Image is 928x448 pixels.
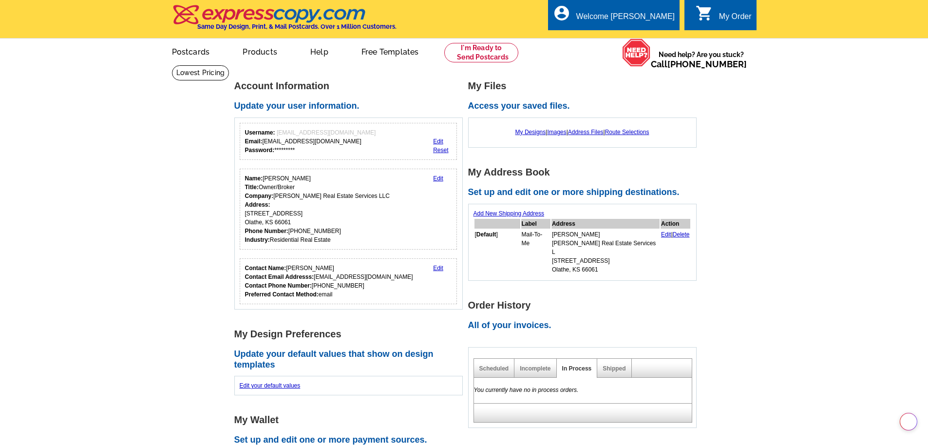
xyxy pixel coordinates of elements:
[551,230,660,274] td: [PERSON_NAME] [PERSON_NAME] Real Estate Services L [STREET_ADDRESS] Olathe, KS 66061
[245,201,270,208] strong: Address:
[473,210,544,217] a: Add New Shipping Address
[468,167,702,177] h1: My Address Book
[234,435,468,446] h2: Set up and edit one or more payment sources.
[433,265,443,272] a: Edit
[696,4,713,22] i: shopping_cart
[295,39,344,62] a: Help
[234,101,468,112] h2: Update your user information.
[651,50,752,69] span: Need help? Are you stuck?
[515,129,546,136] a: My Designs
[245,265,286,272] strong: Contact Name:
[245,175,263,182] strong: Name:
[547,129,566,136] a: Images
[234,81,468,91] h1: Account Information
[568,129,604,136] a: Address Files
[245,291,319,298] strong: Preferred Contact Method:
[651,59,747,69] span: Call
[468,101,702,112] h2: Access your saved files.
[476,231,496,238] b: Default
[156,39,226,62] a: Postcards
[520,365,550,372] a: Incomplete
[234,349,468,370] h2: Update your default values that show on design templates
[245,184,259,191] strong: Title:
[521,219,550,229] th: Label
[605,129,649,136] a: Route Selections
[562,365,592,372] a: In Process
[240,258,457,304] div: Who should we contact regarding order issues?
[433,147,448,154] a: Reset
[234,415,468,425] h1: My Wallet
[576,12,675,26] div: Welcome [PERSON_NAME]
[245,264,413,299] div: [PERSON_NAME] [EMAIL_ADDRESS][DOMAIN_NAME] [PHONE_NUMBER] email
[245,147,275,154] strong: Password:
[474,387,579,393] em: You currently have no in process orders.
[696,11,752,23] a: shopping_cart My Order
[661,219,690,229] th: Action
[468,320,702,331] h2: All of your invoices.
[227,39,293,62] a: Products
[661,231,671,238] a: Edit
[473,123,691,141] div: | | |
[245,282,312,289] strong: Contact Phone Number:
[719,12,752,26] div: My Order
[245,236,270,243] strong: Industry:
[521,230,550,274] td: Mail-To-Me
[468,187,702,198] h2: Set up and edit one or more shipping destinations.
[172,12,397,30] a: Same Day Design, Print, & Mail Postcards. Over 1 Million Customers.
[234,329,468,339] h1: My Design Preferences
[245,138,263,145] strong: Email:
[245,193,274,199] strong: Company:
[197,23,397,30] h4: Same Day Design, Print, & Mail Postcards. Over 1 Million Customers.
[551,219,660,229] th: Address
[553,4,570,22] i: account_circle
[468,81,702,91] h1: My Files
[346,39,435,62] a: Free Templates
[240,169,457,250] div: Your personal details.
[667,59,747,69] a: [PHONE_NUMBER]
[433,138,443,145] a: Edit
[245,174,390,244] div: [PERSON_NAME] Owner/Broker [PERSON_NAME] Real Estate Services LLC [STREET_ADDRESS] Olathe, KS 660...
[603,365,625,372] a: Shipped
[479,365,509,372] a: Scheduled
[468,300,702,311] h1: Order History
[245,129,275,136] strong: Username:
[245,273,314,280] strong: Contact Email Addresss:
[433,175,443,182] a: Edit
[245,228,288,234] strong: Phone Number:
[673,231,690,238] a: Delete
[661,230,690,274] td: |
[240,382,301,389] a: Edit your default values
[240,123,457,160] div: Your login information.
[474,230,520,274] td: [ ]
[622,39,651,67] img: help
[277,129,376,136] span: [EMAIL_ADDRESS][DOMAIN_NAME]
